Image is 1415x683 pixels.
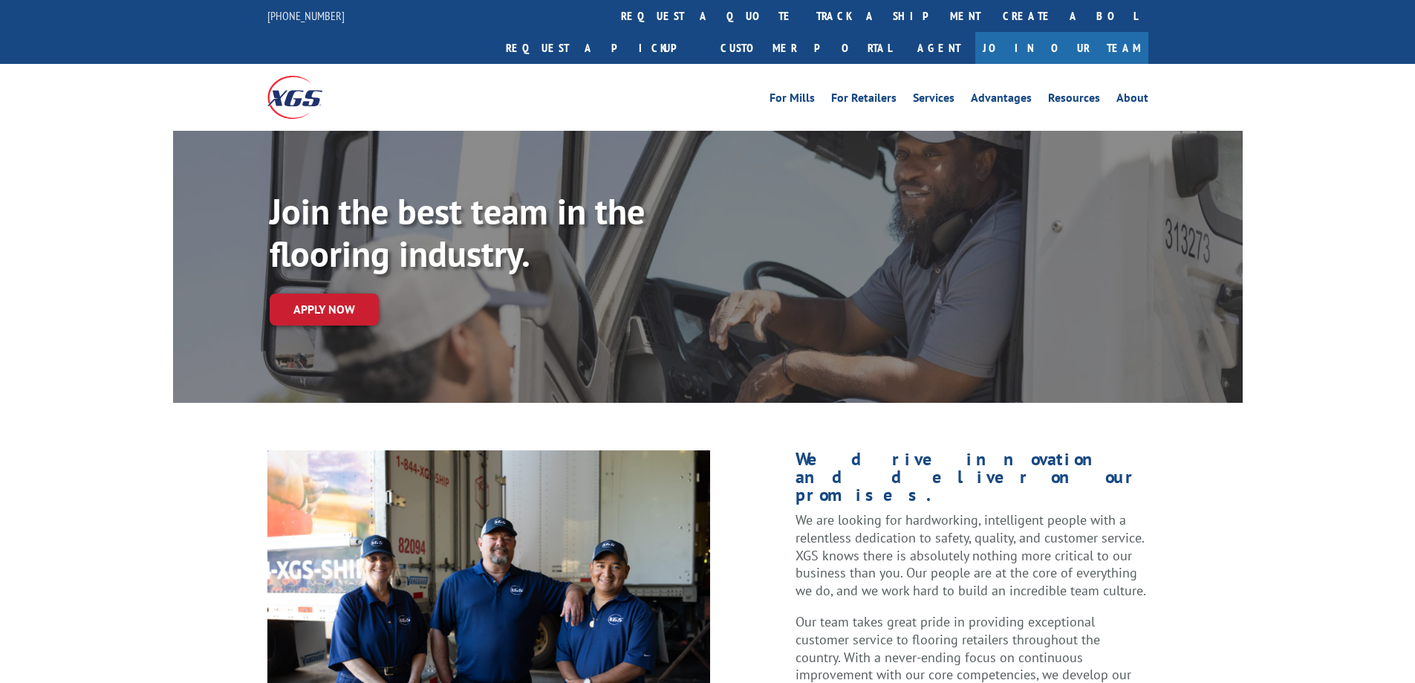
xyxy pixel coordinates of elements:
[796,450,1148,511] h1: We drive innovation and deliver on our promises.
[1048,92,1100,109] a: Resources
[902,32,975,64] a: Agent
[770,92,815,109] a: For Mills
[267,8,345,23] a: [PHONE_NUMBER]
[709,32,902,64] a: Customer Portal
[1116,92,1148,109] a: About
[975,32,1148,64] a: Join Our Team
[913,92,954,109] a: Services
[796,511,1148,613] p: We are looking for hardworking, intelligent people with a relentless dedication to safety, qualit...
[270,188,645,277] strong: Join the best team in the flooring industry.
[495,32,709,64] a: Request a pickup
[971,92,1032,109] a: Advantages
[831,92,897,109] a: For Retailers
[270,294,379,326] a: Apply now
